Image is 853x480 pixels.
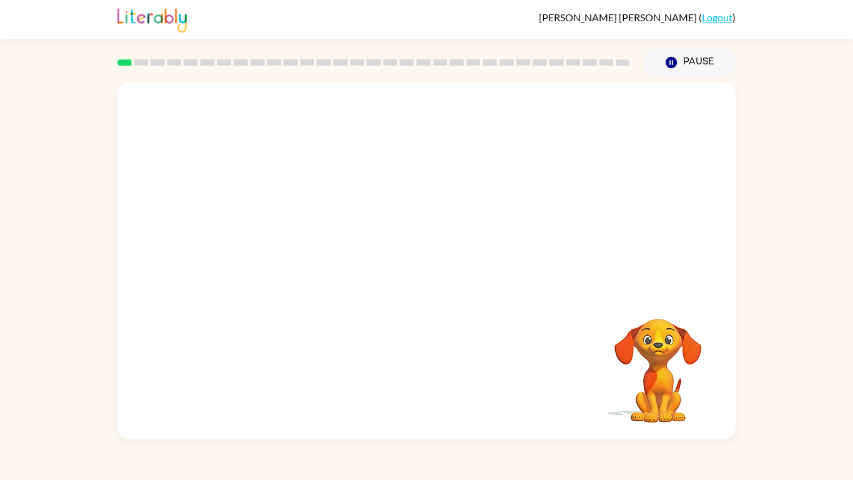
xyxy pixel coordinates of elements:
[539,11,736,23] div: ( )
[645,48,736,77] button: Pause
[539,11,699,23] span: [PERSON_NAME] [PERSON_NAME]
[117,5,187,32] img: Literably
[596,299,721,424] video: Your browser must support playing .mp4 files to use Literably. Please try using another browser.
[702,11,732,23] a: Logout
